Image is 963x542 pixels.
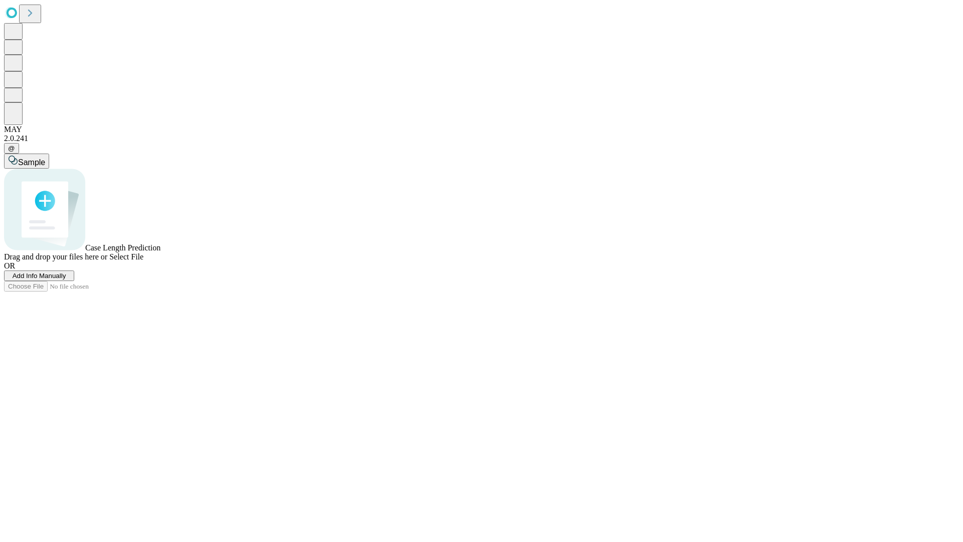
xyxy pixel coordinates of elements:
button: Add Info Manually [4,270,74,281]
button: Sample [4,154,49,169]
span: Case Length Prediction [85,243,160,252]
button: @ [4,143,19,154]
span: OR [4,261,15,270]
span: @ [8,145,15,152]
span: Add Info Manually [13,272,66,280]
span: Drag and drop your files here or [4,252,107,261]
div: 2.0.241 [4,134,959,143]
div: MAY [4,125,959,134]
span: Sample [18,158,45,167]
span: Select File [109,252,143,261]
